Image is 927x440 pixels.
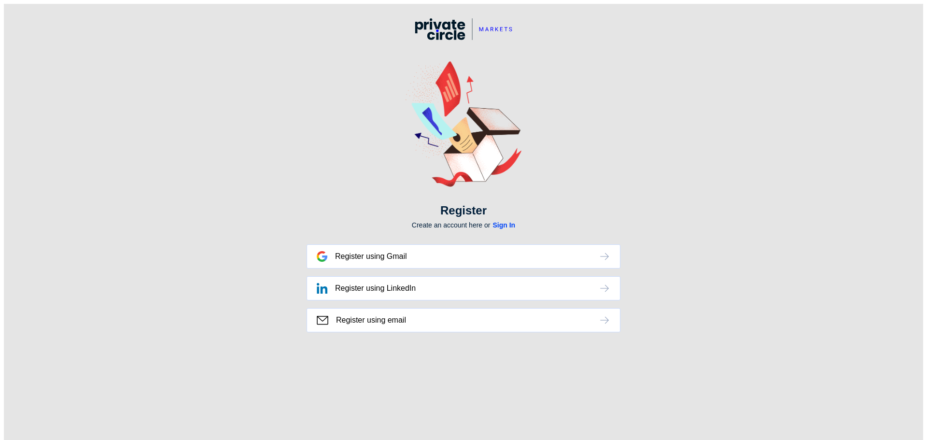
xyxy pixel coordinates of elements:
span: Sign In [492,221,515,229]
img: sign-in.png [406,61,521,187]
div: Register using LinkedIn [335,284,416,293]
img: basic-mail.png [317,316,328,325]
img: pc-markets-logo.svg [410,18,517,40]
div: Register using email [336,316,406,325]
img: arrow-left.png [599,283,610,294]
span: Create an account here or [412,221,491,229]
img: linked-in.png [317,283,327,294]
div: Register using Gmail [335,252,407,261]
img: arrow-left.png [599,251,610,262]
div: Register [440,204,487,217]
img: google.png [317,251,327,262]
img: arrow-left.png [599,314,610,326]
